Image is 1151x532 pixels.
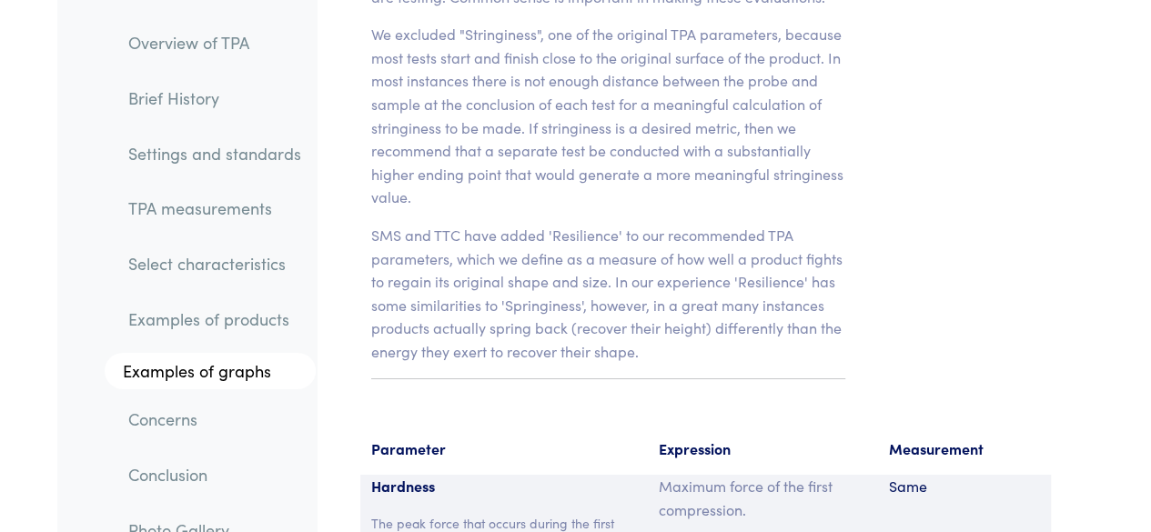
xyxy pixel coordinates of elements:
[114,22,316,64] a: Overview of TPA
[371,437,637,461] p: Parameter
[371,475,637,498] p: Hardness
[889,475,1040,498] p: Same
[659,437,867,461] p: Expression
[114,187,316,229] a: TPA measurements
[889,437,1040,461] p: Measurement
[371,23,845,209] p: We excluded "Stringiness", one of the original TPA parameters, because most tests start and finis...
[371,224,845,364] p: SMS and TTC have added 'Resilience' to our recommended TPA parameters, which we define as a measu...
[659,475,867,521] p: Maximum force of the first compression.
[114,132,316,174] a: Settings and standards
[114,243,316,285] a: Select characteristics
[114,398,316,440] a: Concerns
[114,298,316,340] a: Examples of products
[114,454,316,496] a: Conclusion
[114,77,316,119] a: Brief History
[105,353,316,389] a: Examples of graphs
